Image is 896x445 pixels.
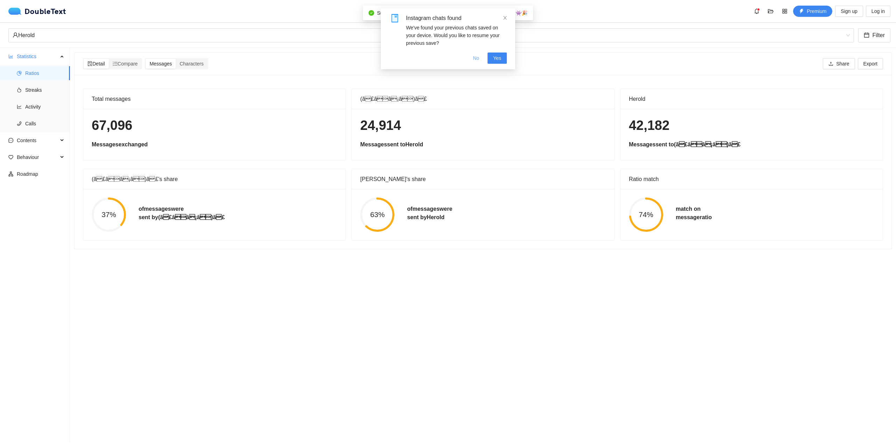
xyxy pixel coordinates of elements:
[407,205,452,222] h5: of messages were sent by Herold
[863,60,877,68] span: Export
[360,169,605,189] div: [PERSON_NAME]'s share
[871,7,885,15] span: Log in
[629,89,874,109] div: Herold
[17,121,22,126] span: phone
[92,211,126,218] span: 37%
[87,61,92,66] span: file-search
[488,53,507,64] button: Yes
[25,100,64,114] span: Activity
[149,61,172,67] span: Messages
[391,14,399,22] span: book
[841,7,857,15] span: Sign up
[866,6,890,17] button: Log in
[835,6,863,17] button: Sign up
[676,205,712,222] h5: match on message ratio
[87,61,105,67] span: Detail
[25,117,64,131] span: Calls
[13,29,843,42] div: Herold
[823,58,855,69] button: uploadShare
[113,61,118,66] span: ordered-list
[92,117,337,134] h1: 67,096
[360,211,394,218] span: 63%
[779,8,790,14] span: appstore
[828,61,833,67] span: upload
[92,140,337,149] h5: Messages exchanged
[629,169,874,189] div: Ratio match
[629,140,874,149] h5: Messages sent to (ã£ââ¡â)ã£
[17,71,22,76] span: pie-chart
[467,53,485,64] button: No
[493,54,501,62] span: Yes
[406,14,507,22] div: Instagram chats found
[13,32,18,38] span: user
[369,10,374,16] span: check-circle
[8,138,13,143] span: message
[473,54,479,62] span: No
[765,6,776,17] button: folder-open
[360,117,605,134] h1: 24,914
[858,58,883,69] button: Export
[779,6,790,17] button: appstore
[864,32,869,39] span: calendar
[751,6,762,17] button: bell
[765,8,776,14] span: folder-open
[139,205,225,222] h5: of messages were sent by (ã£ââ¡â)ã£
[503,15,507,20] span: close
[377,10,527,16] span: Sucess! We've identified you as 🎉
[13,29,850,42] span: Herold
[836,60,849,68] span: Share
[25,66,64,80] span: Ratios
[8,172,13,176] span: apartment
[8,155,13,160] span: heart
[629,117,874,134] h1: 42,182
[180,61,203,67] span: Characters
[17,133,58,147] span: Contents
[8,8,66,15] div: DoubleText
[92,89,337,109] div: Total messages
[629,211,663,218] span: 74%
[872,31,885,40] span: Filter
[406,24,507,47] div: We've found your previous chats saved on your device. Would you like to resume your previous save?
[92,169,337,189] div: (ã£ââ¡â)ã£'s share
[17,167,64,181] span: Roadmap
[17,150,58,164] span: Behaviour
[17,104,22,109] span: line-chart
[8,8,24,15] img: logo
[751,8,762,14] span: bell
[25,83,64,97] span: Streaks
[113,61,138,67] span: Compare
[807,7,826,15] span: Premium
[360,89,605,109] div: (ã£ââ¡â)ã£
[17,49,58,63] span: Statistics
[360,140,605,149] h5: Messages sent to Herold
[8,8,66,15] a: logoDoubleText
[8,54,13,59] span: bar-chart
[799,9,804,14] span: thunderbolt
[17,88,22,92] span: fire
[858,28,890,42] button: calendarFilter
[793,6,832,17] button: thunderboltPremium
